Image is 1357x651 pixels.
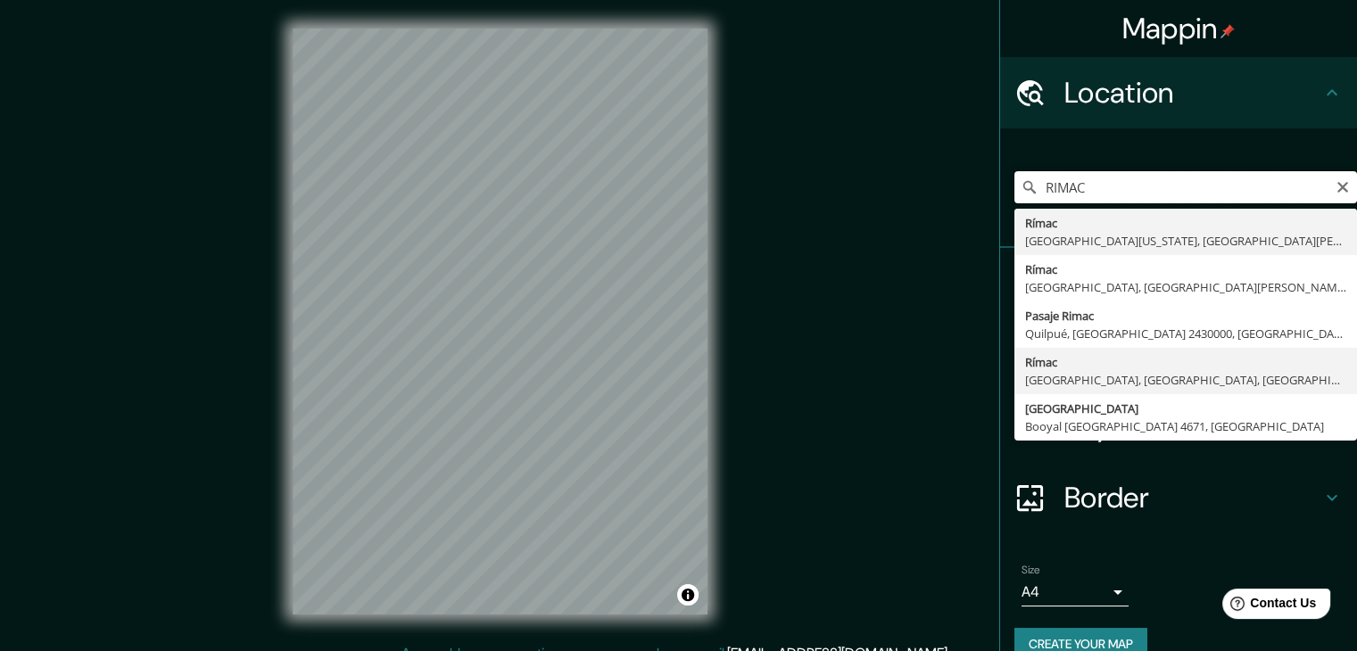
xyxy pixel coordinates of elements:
[1025,214,1346,232] div: Rímac
[1198,581,1337,631] iframe: Help widget launcher
[1025,260,1346,278] div: Rímac
[677,584,699,606] button: Toggle attribution
[1025,307,1346,325] div: Pasaje Rimac
[1000,248,1357,319] div: Pins
[1000,391,1357,462] div: Layout
[1064,75,1321,111] h4: Location
[1064,480,1321,515] h4: Border
[1000,462,1357,533] div: Border
[1000,57,1357,128] div: Location
[1022,578,1129,606] div: A4
[1336,177,1350,194] button: Clear
[1025,278,1346,296] div: [GEOGRAPHIC_DATA], [GEOGRAPHIC_DATA][PERSON_NAME] 9020000, [GEOGRAPHIC_DATA]
[1025,371,1346,389] div: [GEOGRAPHIC_DATA], [GEOGRAPHIC_DATA], [GEOGRAPHIC_DATA]
[1122,11,1236,46] h4: Mappin
[1014,171,1357,203] input: Pick your city or area
[1025,353,1346,371] div: Rímac
[1025,400,1346,417] div: [GEOGRAPHIC_DATA]
[1220,24,1235,38] img: pin-icon.png
[1025,417,1346,435] div: Booyal [GEOGRAPHIC_DATA] 4671, [GEOGRAPHIC_DATA]
[1022,563,1040,578] label: Size
[1000,319,1357,391] div: Style
[293,29,707,614] canvas: Map
[1064,408,1321,444] h4: Layout
[1025,325,1346,342] div: Quilpué, [GEOGRAPHIC_DATA] 2430000, [GEOGRAPHIC_DATA]
[1025,232,1346,250] div: [GEOGRAPHIC_DATA][US_STATE], [GEOGRAPHIC_DATA][PERSON_NAME] 8240000, [GEOGRAPHIC_DATA]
